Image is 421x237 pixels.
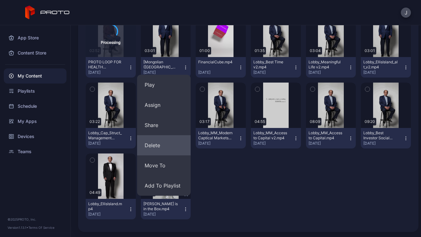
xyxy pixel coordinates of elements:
div: [DATE] [309,70,349,75]
a: Content Store [4,45,66,61]
div: Lobby_MM_Access to Capital v2.mp4 [253,130,288,141]
button: Share [137,115,191,135]
button: Delete [137,135,191,155]
div: © 2025 PROTO, Inc. [8,217,63,222]
div: [DATE] [198,70,238,75]
div: [DATE] [198,141,238,146]
div: Howie Mandel is in the Box.mp4 [143,201,178,211]
div: Lobby_Best Investor Social Scientist-.mp4 [363,130,398,141]
div: Lobby_EllisIsland.mp4 [88,201,123,211]
div: [DATE] [253,70,293,75]
a: Playlists [4,84,66,99]
div: [DATE] [253,141,293,146]
button: Add To Playlist [137,176,191,196]
button: FinancialCube.mp4[DATE] [196,57,246,78]
button: Lobby_MM_Access to Capital v2.mp4[DATE] [251,128,301,148]
div: [DATE] [88,212,128,217]
div: [DATE] [88,70,128,75]
button: Move To [137,155,191,176]
a: Devices [4,129,66,144]
button: Lobby_EllisIsland_alt_v2.mp4[DATE] [361,57,411,78]
button: [Mongolian ([GEOGRAPHIC_DATA])] Lobby_EllisIsland_alt_v2.mp4[DATE] [141,57,191,78]
a: Schedule [4,99,66,114]
div: Lobby_MM_Access to Capital.mp4 [309,130,343,141]
span: Version 1.13.1 • [8,226,28,229]
button: Assign [137,95,191,115]
div: [DATE] [309,141,349,146]
button: Lobby_Best Investor Social Scientist-.mp4[DATE] [361,128,411,148]
a: My Apps [4,114,66,129]
button: Lobby_Cap_Struct_Management v2.mp4[DATE] [86,128,136,148]
div: [DATE] [363,141,403,146]
button: Lobby_EllisIsland.mp4[DATE] [86,199,136,219]
button: Lobby_MM_Modern Captical Markets v2.mp4[DATE] [196,128,246,148]
div: Lobby_Cap_Struct_Management v2.mp4 [88,130,123,141]
div: [DATE] [363,70,403,75]
button: Lobby_MM_Access to Capital.mp4[DATE] [306,128,356,148]
div: Lobby_Meaningful Life v2.mp4 [309,60,343,70]
div: Lobby_Best Time v2.mp4 [253,60,288,70]
a: My Content [4,68,66,84]
button: J [401,8,411,18]
button: [PERSON_NAME] is in the Box.mp4[DATE] [141,199,191,219]
button: PROTO LOOP FOR HEALTH GALLERY.mp4[DATE] [86,57,136,78]
div: [DATE] [143,70,183,75]
div: Lobby_MM_Modern Captical Markets v2.mp4 [198,130,233,141]
div: Lobby_EllisIsland_alt_v2.mp4 [363,60,398,70]
a: Terms Of Service [28,226,55,229]
button: Lobby_Best Time v2.mp4[DATE] [251,57,301,78]
a: App Store [4,30,66,45]
button: Lobby_Meaningful Life v2.mp4[DATE] [306,57,356,78]
div: [DATE] [88,141,128,146]
div: FinancialCube.mp4 [198,60,233,65]
div: [DATE] [143,212,183,217]
div: Processing [101,39,120,45]
button: Play [137,75,191,95]
div: [Mongolian (Mongolia)] Lobby_EllisIsland_alt_v2.mp4 [143,60,178,70]
a: Teams [4,144,66,159]
div: PROTO LOOP FOR HEALTH GALLERY.mp4 [88,60,123,70]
